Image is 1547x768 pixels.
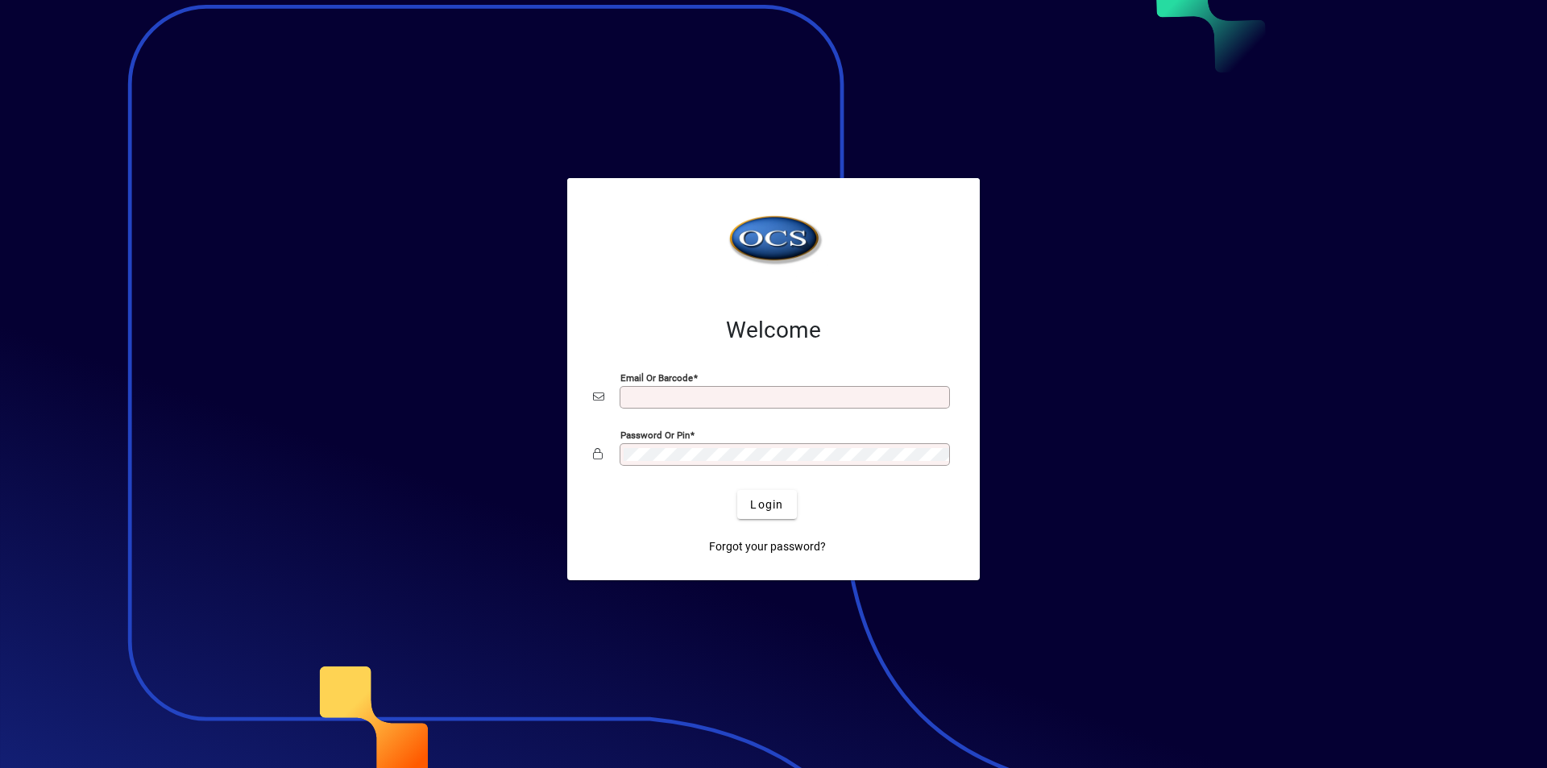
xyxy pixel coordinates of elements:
[620,430,690,441] mat-label: Password or Pin
[620,372,693,384] mat-label: Email or Barcode
[737,490,796,519] button: Login
[709,538,826,555] span: Forgot your password?
[750,496,783,513] span: Login
[703,532,832,561] a: Forgot your password?
[593,317,954,344] h2: Welcome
